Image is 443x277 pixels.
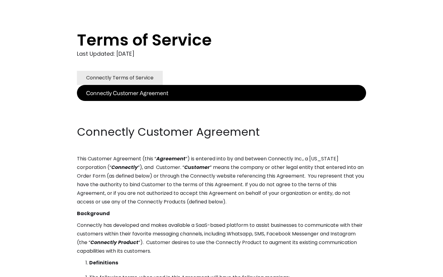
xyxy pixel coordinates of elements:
[77,101,366,110] p: ‍
[6,266,37,275] aside: Language selected: English
[86,74,154,82] div: Connectly Terms of Service
[86,89,168,97] div: Connectly Customer Agreement
[77,210,110,217] strong: Background
[89,259,118,266] strong: Definitions
[77,113,366,121] p: ‍
[77,31,341,49] h1: Terms of Service
[77,124,366,140] h2: Connectly Customer Agreement
[77,155,366,206] p: This Customer Agreement (this “ ”) is entered into by and between Connectly Inc., a [US_STATE] co...
[77,221,366,255] p: Connectly has developed and makes available a SaaS-based platform to assist businesses to communi...
[90,239,138,246] em: Connectly Product
[184,164,210,171] em: Customer
[156,155,186,162] em: Agreement
[12,266,37,275] ul: Language list
[111,164,138,171] em: Connectly
[77,49,366,58] div: Last Updated: [DATE]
